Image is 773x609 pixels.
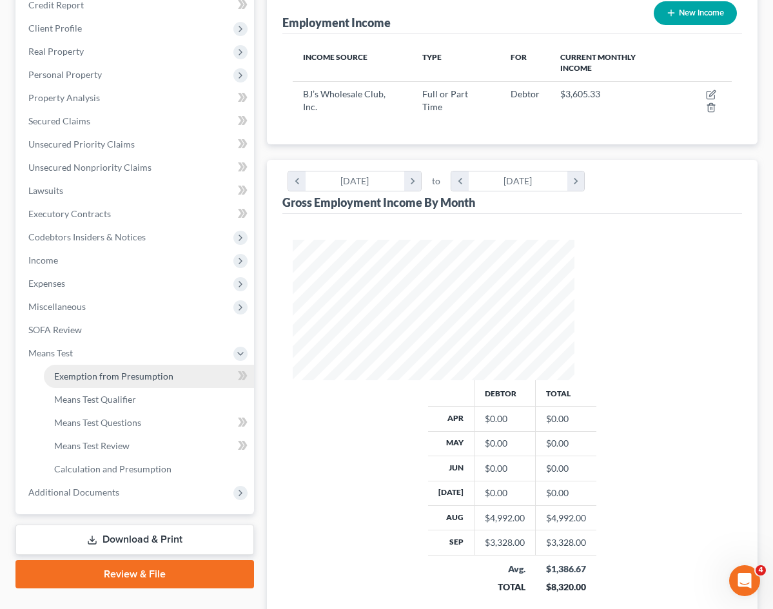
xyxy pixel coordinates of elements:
[536,505,597,530] td: $4,992.00
[54,417,141,428] span: Means Test Questions
[282,15,391,30] div: Employment Income
[511,52,527,62] span: For
[306,171,404,191] div: [DATE]
[28,46,84,57] span: Real Property
[18,318,254,342] a: SOFA Review
[469,171,567,191] div: [DATE]
[18,86,254,110] a: Property Analysis
[485,536,525,549] div: $3,328.00
[28,255,58,266] span: Income
[422,52,442,62] span: Type
[15,560,254,588] a: Review & File
[536,380,597,406] th: Total
[560,88,600,99] span: $3,605.33
[485,437,525,450] div: $0.00
[432,175,440,188] span: to
[18,110,254,133] a: Secured Claims
[28,278,65,289] span: Expenses
[536,407,597,431] td: $0.00
[44,458,254,481] a: Calculation and Presumption
[44,434,254,458] a: Means Test Review
[428,481,475,505] th: [DATE]
[288,171,306,191] i: chevron_left
[536,431,597,456] td: $0.00
[28,347,73,358] span: Means Test
[485,462,525,475] div: $0.00
[28,487,119,498] span: Additional Documents
[54,463,171,474] span: Calculation and Presumption
[28,139,135,150] span: Unsecured Priority Claims
[28,92,100,103] span: Property Analysis
[28,324,82,335] span: SOFA Review
[536,530,597,555] td: $3,328.00
[282,195,475,210] div: Gross Employment Income By Month
[756,565,766,575] span: 4
[485,581,525,594] div: TOTAL
[44,388,254,411] a: Means Test Qualifier
[422,88,468,112] span: Full or Part Time
[18,202,254,226] a: Executory Contracts
[28,185,63,196] span: Lawsuits
[28,115,90,126] span: Secured Claims
[28,162,152,173] span: Unsecured Nonpriority Claims
[536,481,597,505] td: $0.00
[546,581,587,594] div: $8,320.00
[485,563,525,575] div: Avg.
[485,512,525,525] div: $4,992.00
[54,394,136,405] span: Means Test Qualifier
[28,69,102,80] span: Personal Property
[428,530,475,555] th: Sep
[475,380,536,406] th: Debtor
[18,133,254,156] a: Unsecured Priority Claims
[560,52,636,73] span: Current Monthly Income
[485,412,525,425] div: $0.00
[451,171,469,191] i: chevron_left
[428,505,475,530] th: Aug
[28,231,146,242] span: Codebtors Insiders & Notices
[44,411,254,434] a: Means Test Questions
[428,407,475,431] th: Apr
[44,365,254,388] a: Exemption from Presumption
[567,171,585,191] i: chevron_right
[428,456,475,481] th: Jun
[28,23,82,34] span: Client Profile
[28,301,86,312] span: Miscellaneous
[303,88,386,112] span: BJ’s Wholesale Club, Inc.
[485,487,525,499] div: $0.00
[303,52,367,62] span: Income Source
[428,431,475,456] th: May
[536,456,597,481] td: $0.00
[28,208,111,219] span: Executory Contracts
[511,88,540,99] span: Debtor
[54,371,173,382] span: Exemption from Presumption
[18,156,254,179] a: Unsecured Nonpriority Claims
[18,179,254,202] a: Lawsuits
[54,440,130,451] span: Means Test Review
[404,171,422,191] i: chevron_right
[654,1,737,25] button: New Income
[546,563,587,575] div: $1,386.67
[729,565,760,596] iframe: Intercom live chat
[15,525,254,555] a: Download & Print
